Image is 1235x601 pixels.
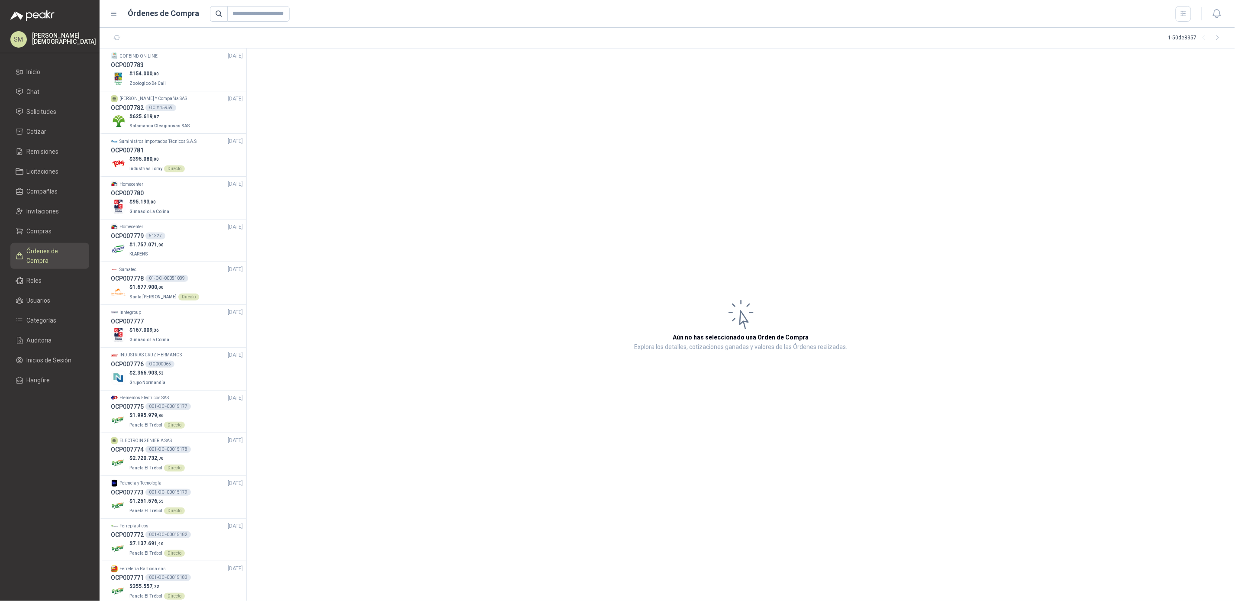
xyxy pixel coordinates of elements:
a: Company LogoFerretería Barbosa sas[DATE] OCP007771001-OC -00015183Company Logo$355.557,72Panela E... [111,565,243,600]
a: Company LogoCOFEIND ON LINE[DATE] OCP007783Company Logo$154.000,00Zoologico De Cali [111,52,243,87]
div: Directo [164,507,185,514]
p: $ [129,326,171,334]
span: Licitaciones [27,167,59,176]
span: 1.995.979 [132,412,164,418]
div: Directo [164,165,185,172]
a: Company LogoSuministros Importados Técnicos S.A.S[DATE] OCP007781Company Logo$395.080,00Industria... [111,137,243,173]
span: Gimnasio La Colina [129,337,169,342]
img: Logo peakr [10,10,55,21]
a: Company LogoPotencia y Tecnología[DATE] OCP007773001-OC -00015179Company Logo$1.251.576,55Panela ... [111,479,243,515]
h3: OCP007775 [111,402,144,411]
span: ,36 [152,328,159,333]
div: 001-OC -00015178 [145,446,191,453]
a: Roles [10,272,89,289]
span: Órdenes de Compra [27,246,81,265]
img: Company Logo [111,242,126,257]
span: 95.193 [132,199,156,205]
img: Company Logo [111,327,126,343]
h3: OCP007781 [111,145,144,155]
span: 1.757.071 [132,242,164,248]
a: ELECTROINGENIERIA SAS[DATE] OCP007774001-OC -00015178Company Logo$2.720.732,70Panela El TrébolDir... [111,436,243,472]
div: Directo [164,550,185,557]
span: [DATE] [228,479,243,488]
div: 1 - 50 de 8357 [1168,31,1225,45]
span: [DATE] [228,137,243,145]
span: 355.557 [132,583,159,589]
p: $ [129,155,185,163]
span: Inicio [27,67,41,77]
a: Licitaciones [10,163,89,180]
h3: OCP007783 [111,60,144,70]
span: ,00 [157,285,164,290]
img: Company Logo [111,156,126,171]
h3: OCP007776 [111,359,144,369]
span: Panela El Trébol [129,594,162,598]
p: $ [129,497,185,505]
div: Directo [164,465,185,472]
a: Company LogoInntegroup[DATE] OCP007777Company Logo$167.009,36Gimnasio La Colina [111,308,243,344]
a: Compañías [10,183,89,200]
a: Inicio [10,64,89,80]
img: Company Logo [111,199,126,214]
p: Potencia y Tecnología [119,480,161,487]
span: ,00 [152,71,159,76]
span: [DATE] [228,436,243,445]
p: $ [129,411,185,420]
a: Company LogoHomecenter[DATE] OCP00777951327Company Logo$1.757.071,00KLARENS [111,223,243,258]
img: Company Logo [111,523,118,530]
div: Directo [164,422,185,429]
p: Suministros Importados Técnicos S.A.S [119,138,197,145]
h3: Aún no has seleccionado una Orden de Compra [673,333,809,342]
span: [DATE] [228,223,243,231]
span: ,87 [152,114,159,119]
img: Company Logo [111,498,126,514]
span: Panela El Trébol [129,465,162,470]
span: 1.251.576 [132,498,164,504]
a: Órdenes de Compra [10,243,89,269]
a: Chat [10,84,89,100]
span: ,00 [152,157,159,162]
p: Homecenter [119,181,143,188]
span: 395.080 [132,156,159,162]
h3: OCP007782 [111,103,144,113]
span: Gimnasio La Colina [129,209,169,214]
span: [DATE] [228,522,243,530]
p: [PERSON_NAME] Y Compañía SAS [119,95,187,102]
img: Company Logo [111,309,118,316]
span: Industrias Tomy [129,166,162,171]
span: [DATE] [228,180,243,188]
p: $ [129,369,167,377]
h3: OCP007779 [111,231,144,241]
p: Inntegroup [119,309,141,316]
a: Company LogoINDUSTRIAS CRUZ HERMANOS[DATE] OCP007776OC000065Company Logo$2.366.903,53Grupo Normandía [111,351,243,387]
span: Cotizar [27,127,47,136]
img: Company Logo [111,413,126,428]
p: INDUSTRIAS CRUZ HERMANOS [119,352,182,359]
span: 154.000 [132,71,159,77]
p: Ferretería Barbosa sas [119,565,166,572]
p: $ [129,582,185,591]
p: $ [129,283,199,291]
a: Compras [10,223,89,239]
span: Solicitudes [27,107,57,116]
div: Directo [178,294,199,300]
div: Directo [164,593,185,600]
span: [DATE] [228,394,243,402]
h3: OCP007773 [111,488,144,497]
img: Company Logo [111,284,126,300]
span: ,40 [157,541,164,546]
img: Company Logo [111,223,118,230]
h3: OCP007777 [111,317,144,326]
span: ,00 [157,242,164,247]
div: 001-OC -00015183 [145,574,191,581]
span: ,00 [149,200,156,204]
span: Roles [27,276,42,285]
a: Cotizar [10,123,89,140]
img: Company Logo [111,71,126,86]
div: 01-OC -00051039 [145,275,188,282]
span: [DATE] [228,265,243,274]
span: [DATE] [228,52,243,60]
span: Grupo Normandía [129,380,165,385]
div: 001-OC -00015179 [145,489,191,496]
a: Solicitudes [10,103,89,120]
